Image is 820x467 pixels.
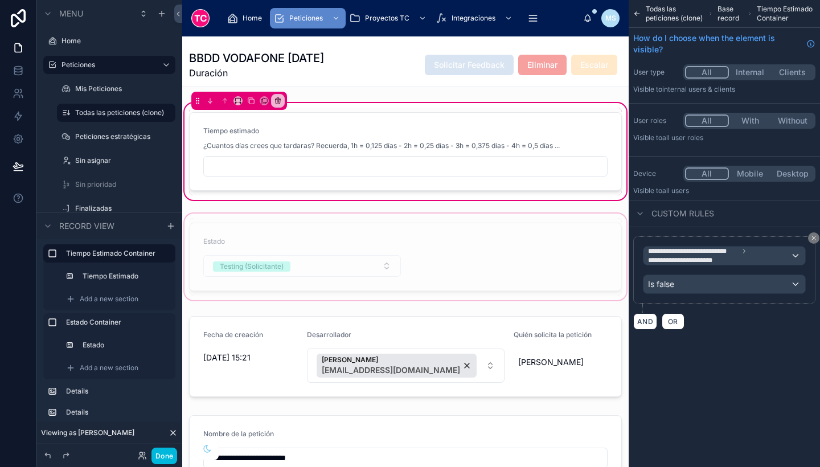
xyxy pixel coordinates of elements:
[189,66,324,80] span: Duración
[729,66,772,79] button: Internal
[189,50,324,66] h1: BBDD VODAFONE [DATE]
[219,6,583,31] div: scrollable content
[289,14,323,23] span: Peticiones
[771,167,814,180] button: Desktop
[771,114,814,127] button: Without
[36,239,182,426] div: scrollable content
[648,278,674,290] span: Is false
[59,220,114,232] span: Record view
[75,204,169,213] label: Finalizadas
[757,5,815,23] span: Tiempo Estimado Container
[633,186,815,195] p: Visible to
[685,66,729,79] button: All
[75,156,169,165] label: Sin asignar
[66,408,166,417] label: Details
[83,272,164,281] label: Tiempo Estimado
[662,186,689,195] span: all users
[83,341,164,350] label: Estado
[59,8,83,19] span: Menu
[633,313,657,330] button: AND
[80,363,138,372] span: Add a new section
[61,60,153,69] label: Peticiones
[646,5,704,23] span: Todas las peticiones (clone)
[365,14,409,23] span: Proyectos TC
[662,313,684,330] button: OR
[66,387,166,396] label: Details
[633,169,679,178] label: Device
[191,9,210,27] img: App logo
[633,133,815,142] p: Visible to
[346,8,432,28] a: Proyectos TC
[651,208,714,219] span: Custom rules
[243,14,262,23] span: Home
[605,14,616,23] span: MS
[66,249,166,258] label: Tiempo Estimado Container
[75,132,169,141] label: Peticiones estratégicas
[633,32,802,55] span: How do I choose when the element is visible?
[633,68,679,77] label: User type
[66,318,166,327] label: Estado Container
[717,5,743,23] span: Base record
[771,66,814,79] button: Clients
[633,85,815,94] p: Visible to
[729,114,772,127] button: With
[75,180,169,189] label: Sin prioridad
[662,133,703,142] span: All user roles
[662,85,735,93] span: Internal users & clients
[633,116,679,125] label: User roles
[666,317,680,326] span: OR
[685,114,729,127] button: All
[643,275,806,294] button: Is false
[41,428,134,437] span: Viewing as [PERSON_NAME]
[452,14,495,23] span: Integraciones
[223,8,270,28] a: Home
[729,167,772,180] button: Mobile
[151,448,177,464] button: Done
[75,108,169,117] label: Todas las peticiones (clone)
[633,32,815,55] a: How do I choose when the element is visible?
[61,36,169,46] label: Home
[80,294,138,304] span: Add a new section
[685,167,729,180] button: All
[432,8,518,28] a: Integraciones
[75,84,169,93] label: Mis Peticiones
[270,8,346,28] a: Peticiones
